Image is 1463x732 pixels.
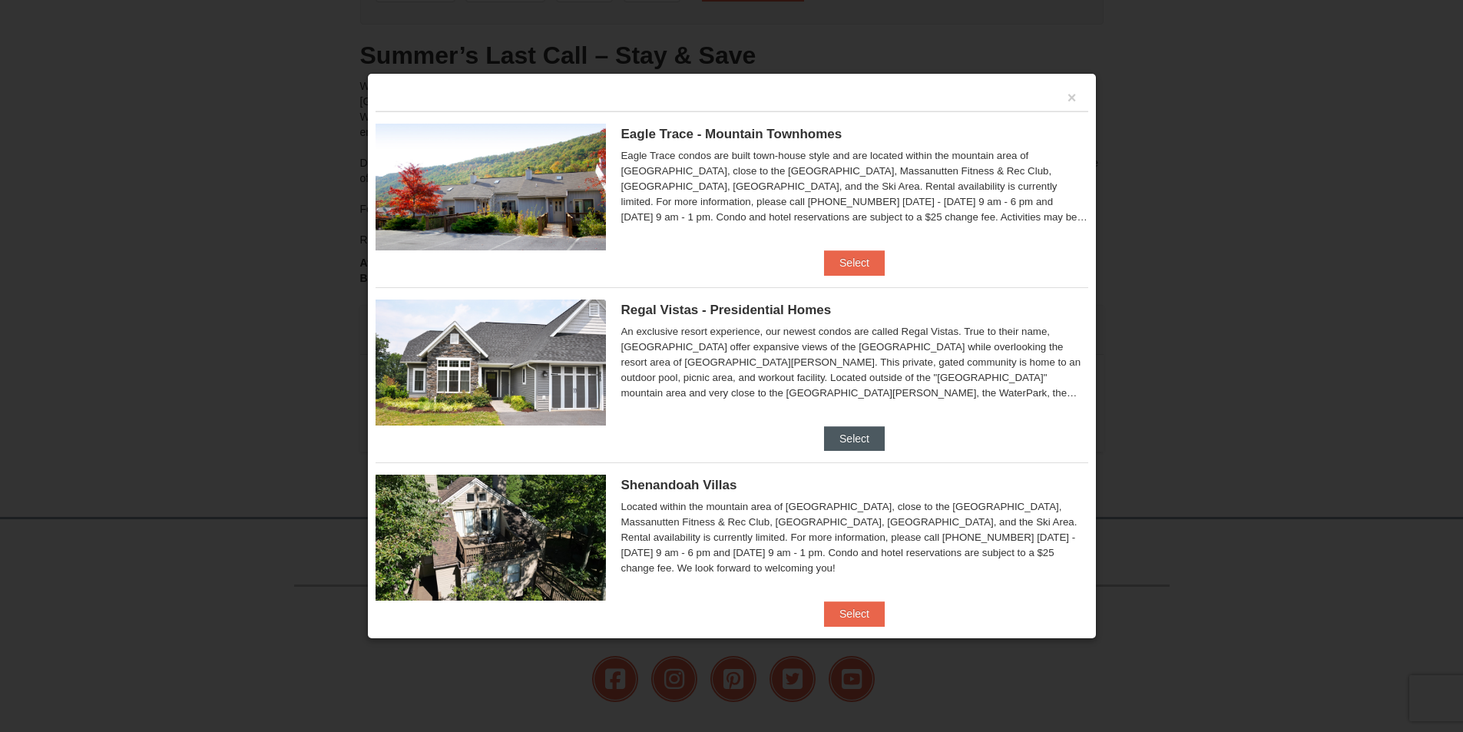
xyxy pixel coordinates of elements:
img: 19218991-1-902409a9.jpg [376,300,606,426]
span: Shenandoah Villas [621,478,737,492]
button: Select [824,601,885,626]
img: 19218983-1-9b289e55.jpg [376,124,606,250]
div: Located within the mountain area of [GEOGRAPHIC_DATA], close to the [GEOGRAPHIC_DATA], Massanutte... [621,499,1088,576]
span: Regal Vistas - Presidential Homes [621,303,832,317]
div: Eagle Trace condos are built town-house style and are located within the mountain area of [GEOGRA... [621,148,1088,225]
button: Select [824,426,885,451]
div: An exclusive resort experience, our newest condos are called Regal Vistas. True to their name, [G... [621,324,1088,401]
button: Select [824,250,885,275]
button: × [1067,90,1077,105]
span: Eagle Trace - Mountain Townhomes [621,127,842,141]
img: 19219019-2-e70bf45f.jpg [376,475,606,601]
